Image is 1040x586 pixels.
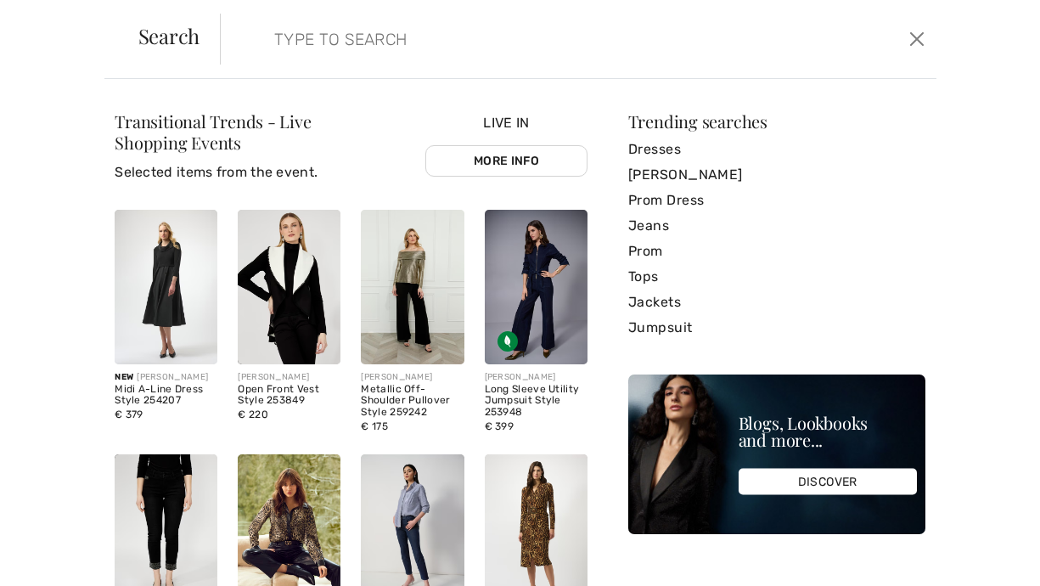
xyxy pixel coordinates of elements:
[498,331,518,352] img: Sustainable Fabric
[115,409,143,420] span: € 379
[425,113,587,196] div: Live In
[628,137,925,162] a: Dresses
[115,110,311,154] span: Transitional Trends - Live Shopping Events
[739,414,917,448] div: Blogs, Lookbooks and more...
[238,371,340,384] div: [PERSON_NAME]
[115,371,217,384] div: [PERSON_NAME]
[628,113,925,130] div: Trending searches
[628,375,925,534] img: Blogs, Lookbooks and more...
[238,384,340,408] div: Open Front Vest Style 253849
[904,25,929,53] button: Close
[485,420,514,432] span: € 399
[361,210,464,364] img: Metallic Off-Shoulder Pullover Style 259242. Gold/Black
[485,371,587,384] div: [PERSON_NAME]
[238,409,268,420] span: € 220
[628,162,925,188] a: [PERSON_NAME]
[115,372,133,382] span: New
[628,188,925,213] a: Prom Dress
[628,239,925,264] a: Prom
[115,210,217,364] img: Midi A-Line Dress Style 254207. Black
[485,384,587,419] div: Long Sleeve Utility Jumpsuit Style 253948
[628,315,925,341] a: Jumpsuit
[361,420,388,432] span: € 175
[238,210,340,364] img: Open Front Vest Style 253849. Black/Off White
[628,213,925,239] a: Jeans
[138,25,200,46] span: Search
[361,384,464,419] div: Metallic Off-Shoulder Pullover Style 259242
[40,12,75,27] span: Chat
[115,384,217,408] div: Midi A-Line Dress Style 254207
[628,290,925,315] a: Jackets
[739,469,917,495] div: DISCOVER
[261,14,744,65] input: TYPE TO SEARCH
[425,145,587,177] a: More Info
[115,162,425,183] p: Selected items from the event.
[485,210,587,364] img: Long Sleeve Utility Jumpsuit Style 253948. Indigo
[361,371,464,384] div: [PERSON_NAME]
[628,264,925,290] a: Tops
